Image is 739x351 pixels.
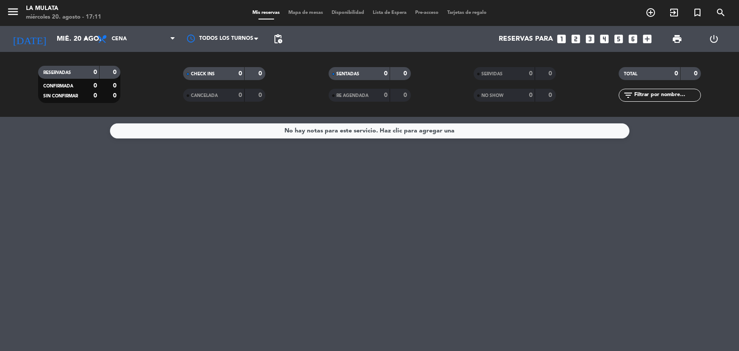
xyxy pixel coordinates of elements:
[327,10,368,15] span: Disponibilidad
[499,35,553,43] span: Reservas para
[694,71,699,77] strong: 0
[6,5,19,21] button: menu
[669,7,679,18] i: exit_to_app
[113,93,118,99] strong: 0
[570,33,581,45] i: looks_two
[384,92,387,98] strong: 0
[248,10,284,15] span: Mis reservas
[481,93,503,98] span: NO SHOW
[674,71,678,77] strong: 0
[549,92,554,98] strong: 0
[94,69,97,75] strong: 0
[584,33,596,45] i: looks_3
[368,10,411,15] span: Lista de Espera
[94,93,97,99] strong: 0
[549,71,554,77] strong: 0
[529,71,532,77] strong: 0
[113,69,118,75] strong: 0
[258,71,264,77] strong: 0
[599,33,610,45] i: looks_4
[716,7,726,18] i: search
[239,71,242,77] strong: 0
[384,71,387,77] strong: 0
[6,5,19,18] i: menu
[284,126,455,136] div: No hay notas para este servicio. Haz clic para agregar una
[94,83,97,89] strong: 0
[43,71,71,75] span: RESERVADAS
[336,72,359,76] span: SENTADAS
[191,72,215,76] span: CHECK INS
[633,90,700,100] input: Filtrar por nombre...
[556,33,567,45] i: looks_one
[284,10,327,15] span: Mapa de mesas
[403,92,409,98] strong: 0
[43,84,73,88] span: CONFIRMADA
[43,94,78,98] span: SIN CONFIRMAR
[443,10,491,15] span: Tarjetas de regalo
[642,33,653,45] i: add_box
[645,7,656,18] i: add_circle_outline
[336,93,368,98] span: RE AGENDADA
[273,34,283,44] span: pending_actions
[26,4,101,13] div: La Mulata
[624,72,637,76] span: TOTAL
[239,92,242,98] strong: 0
[6,29,52,48] i: [DATE]
[696,26,733,52] div: LOG OUT
[481,72,503,76] span: SERVIDAS
[623,90,633,100] i: filter_list
[113,83,118,89] strong: 0
[258,92,264,98] strong: 0
[529,92,532,98] strong: 0
[613,33,624,45] i: looks_5
[191,93,218,98] span: CANCELADA
[112,36,127,42] span: Cena
[692,7,703,18] i: turned_in_not
[627,33,639,45] i: looks_6
[403,71,409,77] strong: 0
[709,34,719,44] i: power_settings_new
[81,34,91,44] i: arrow_drop_down
[26,13,101,22] div: miércoles 20. agosto - 17:11
[411,10,443,15] span: Pre-acceso
[672,34,682,44] span: print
